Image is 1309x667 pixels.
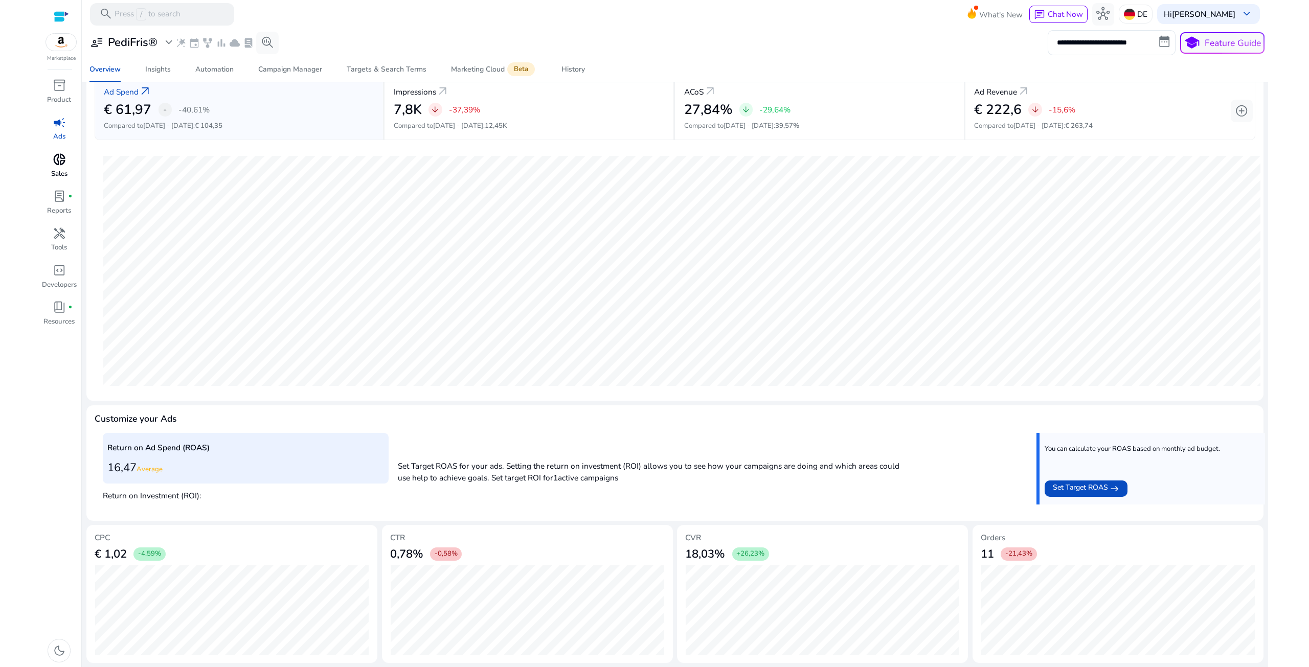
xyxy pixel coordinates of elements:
[41,298,77,335] a: book_4fiber_manual_recordResources
[1172,9,1235,19] b: [PERSON_NAME]
[189,37,200,49] span: event
[1013,121,1064,130] span: [DATE] - [DATE]
[704,85,717,98] a: arrow_outward
[175,37,187,49] span: wand_stars
[398,455,901,484] p: Set Target ROAS for your ads. Setting the return on investment (ROI) allows you to see how your c...
[256,32,279,54] button: search_insights
[53,264,66,277] span: code_blocks
[53,79,66,92] span: inventory_2
[41,188,77,224] a: lab_profilefiber_manual_recordReports
[202,37,213,49] span: family_history
[685,547,725,561] h3: 18,03%
[46,34,77,51] img: amazon.svg
[95,413,177,424] h4: Customize your Ads
[107,461,385,474] h3: 16,47
[41,77,77,113] a: inventory_2Product
[724,121,774,130] span: [DATE] - [DATE]
[1235,104,1248,118] span: add_circle
[684,86,704,98] p: ACoS
[47,95,71,105] p: Product
[394,102,422,118] h2: 7,8K
[41,224,77,261] a: handymanTools
[1180,32,1265,54] button: schoolFeature Guide
[1092,3,1115,26] button: hub
[561,66,585,73] div: History
[1110,482,1119,495] mat-icon: east
[104,121,374,131] p: Compared to :
[1005,549,1032,559] span: -21,43%
[685,533,960,542] h5: CVR
[41,151,77,188] a: donut_smallSales
[979,6,1023,24] span: What's New
[53,644,66,657] span: dark_mode
[43,317,75,327] p: Resources
[1124,9,1135,20] img: de.svg
[51,243,67,253] p: Tools
[53,227,66,240] span: handyman
[1065,121,1093,130] span: € 263,74
[553,472,558,483] b: 1
[394,86,436,98] p: Impressions
[974,102,1022,118] h2: € 222,6
[1048,9,1083,19] span: Chat Now
[435,549,458,559] span: -0,58%
[261,36,274,49] span: search_insights
[775,121,799,130] span: 39,57%
[1045,445,1220,454] p: You can calculate your ROAS based on monthly ad budget.
[974,86,1017,98] p: Ad Revenue
[243,37,254,49] span: lab_profile
[95,533,369,542] h5: CPC
[485,121,507,130] span: 12,45K
[1205,36,1261,50] p: Feature Guide
[104,86,139,98] p: Ad Spend
[436,85,449,98] a: arrow_outward
[741,105,751,114] span: arrow_downward
[1164,10,1235,18] p: Hi
[104,102,151,118] h2: € 61,97
[99,7,112,20] span: search
[53,116,66,129] span: campaign
[137,465,163,474] span: Average
[68,305,73,310] span: fiber_manual_record
[1184,35,1200,51] span: school
[449,106,480,113] p: -37,39%
[89,66,121,73] div: Overview
[139,85,152,98] a: arrow_outward
[47,206,71,216] p: Reports
[1049,106,1075,113] p: -15,6%
[162,36,175,49] span: expand_more
[759,106,791,113] p: -29,64%
[68,194,73,199] span: fiber_manual_record
[107,442,385,453] p: Return on Ad Spend (ROAS)
[1231,100,1253,122] button: add_circle
[1017,85,1030,98] a: arrow_outward
[95,547,127,561] h3: € 1,02
[138,549,161,559] span: -4,59%
[143,121,193,130] span: [DATE] - [DATE]
[1034,9,1045,20] span: chat
[178,106,210,113] p: -40,61%
[390,547,423,561] h3: 0,78%
[41,113,77,150] a: campaignAds
[974,121,1246,131] p: Compared to :
[390,533,665,542] h5: CTR
[451,65,537,74] div: Marketing Cloud
[53,153,66,166] span: donut_small
[115,8,180,20] p: Press to search
[431,105,440,114] span: arrow_downward
[163,103,167,116] span: -
[195,66,234,73] div: Automation
[1045,480,1127,497] button: Set Target ROAS
[1137,5,1147,23] p: DE
[347,66,426,73] div: Targets & Search Terms
[1031,105,1040,114] span: arrow_downward
[42,280,77,290] p: Developers
[684,121,955,131] p: Compared to :
[507,62,535,76] span: Beta
[53,132,65,142] p: Ads
[53,301,66,314] span: book_4
[981,547,994,561] h3: 11
[47,55,76,62] p: Marketplace
[981,533,1255,542] h5: Orders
